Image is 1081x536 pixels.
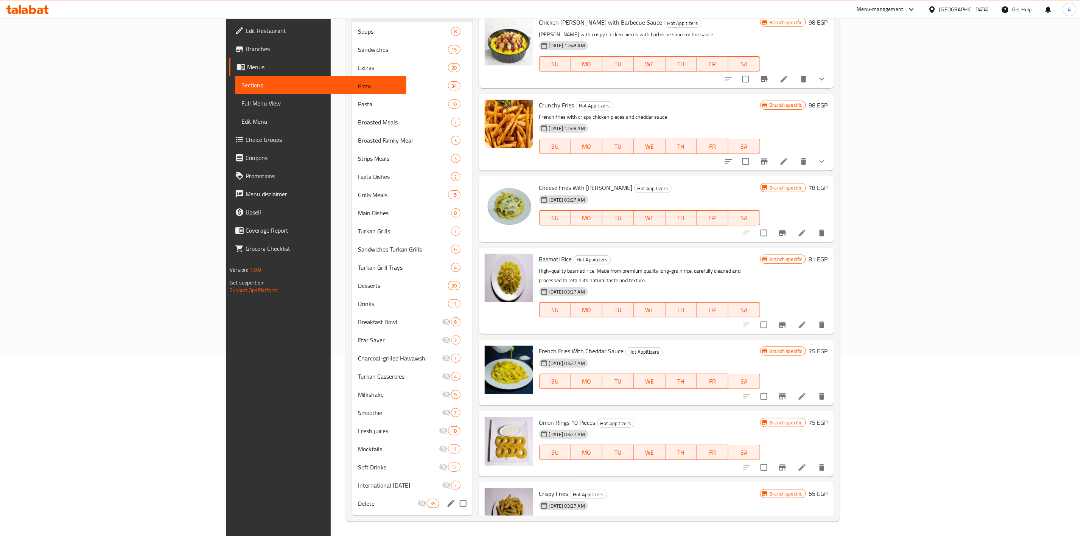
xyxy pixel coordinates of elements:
div: Drinks11 [352,295,472,313]
span: SA [731,376,757,387]
span: Grills Meals [358,190,448,199]
button: Branch-specific-item [773,458,792,477]
div: Smoothie [358,408,442,417]
span: Chicken [PERSON_NAME] with Barbecue Sauce [539,17,663,28]
div: Hot Appitizers [664,19,701,28]
span: SU [543,305,568,315]
div: International Potato Day [358,481,442,490]
a: Promotions [229,167,406,185]
div: Main Dishes [358,208,451,218]
span: Full Menu View [241,99,400,108]
span: Menus [247,62,400,71]
span: MO [574,305,599,315]
span: FR [700,376,725,387]
span: MO [574,59,599,70]
div: Desserts [358,281,448,290]
span: Soft Drinks [358,463,439,472]
div: items [448,299,460,308]
span: 3 [451,337,460,344]
span: Branch specific [767,19,806,26]
span: Soups [358,27,451,36]
span: SU [543,141,568,152]
div: Sandwiches Turkan Grills6 [352,240,472,258]
span: TH [669,59,694,70]
a: Edit menu item [798,463,807,472]
button: SA [728,445,760,460]
span: Menu disclaimer [246,190,400,199]
button: MO [571,302,602,317]
span: TU [605,376,631,387]
span: 34 [448,82,460,90]
svg: Inactive section [442,481,451,490]
span: Pizza [358,81,448,90]
span: 10 [448,101,460,108]
span: 8 [451,210,460,217]
div: items [448,81,460,90]
div: Turkan Grills7 [352,222,472,240]
button: TH [666,445,697,460]
span: 12 [448,464,460,471]
button: SA [728,210,760,225]
span: TU [605,447,631,458]
span: Turkan Grill Trays [358,263,451,272]
p: [PERSON_NAME] with crispy chicken pieces with barbecue sauce or hot sauce [539,30,760,39]
button: TU [602,374,634,389]
button: WE [634,374,665,389]
button: TU [602,210,634,225]
span: SA [731,305,757,315]
button: delete [813,458,831,477]
span: Broasted Family Meal [358,136,451,145]
button: Branch-specific-item [773,316,792,334]
span: Branches [246,44,400,53]
a: Full Menu View [235,94,406,112]
a: Branches [229,40,406,58]
span: TU [605,305,631,315]
div: Pasta10 [352,95,472,113]
span: SU [543,447,568,458]
button: TU [602,139,634,154]
span: 3 [451,137,460,144]
div: Ftar Saver [358,336,442,345]
span: 8 [451,28,460,35]
a: Support.OpsPlatform [230,285,278,295]
svg: Inactive section [418,499,427,508]
div: Charcoal-grilled Hawawshi [358,354,442,363]
span: Choice Groups [246,135,400,144]
div: items [448,426,460,435]
div: items [448,281,460,290]
span: WE [637,59,662,70]
span: TH [669,141,694,152]
a: Upsell [229,203,406,221]
button: SU [539,445,571,460]
span: 11 [448,300,460,308]
div: Sandwiches15 [352,40,472,59]
div: Fajita Dishes [358,172,451,181]
span: MO [574,213,599,224]
button: SU [539,374,571,389]
a: Coverage Report [229,221,406,239]
span: Sandwiches Turkan Grills [358,245,451,254]
div: items [451,227,460,236]
span: Breakfast Bowl [358,317,442,326]
a: Edit Menu [235,112,406,131]
span: SU [543,213,568,224]
span: Sandwiches [358,45,448,54]
button: Branch-specific-item [773,224,792,242]
div: Smoothie7 [352,404,472,422]
span: SA [731,59,757,70]
svg: Inactive section [439,444,448,454]
span: 18 [448,427,460,435]
button: SA [728,139,760,154]
span: Milkshake [358,390,442,399]
img: Crunchy Fries [485,100,533,148]
button: WE [634,139,665,154]
div: items [448,63,460,72]
button: delete [813,387,831,405]
div: Main Dishes8 [352,204,472,222]
span: Sections [241,81,400,90]
svg: Show Choices [817,157,826,166]
div: items [451,136,460,145]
